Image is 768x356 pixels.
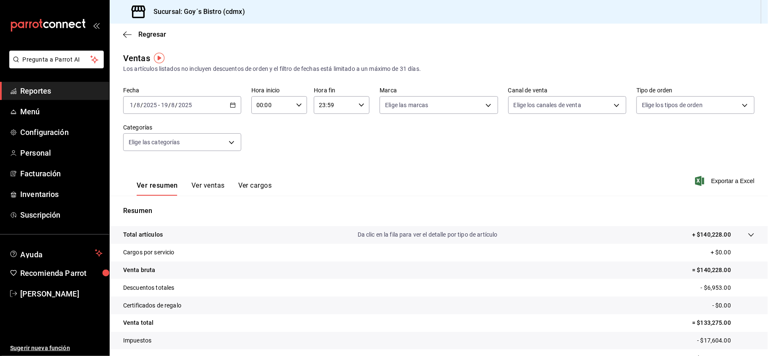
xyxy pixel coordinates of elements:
p: Venta bruta [123,266,155,275]
span: Configuración [20,127,102,138]
div: Los artículos listados no incluyen descuentos de orden y el filtro de fechas está limitado a un m... [123,65,755,73]
p: Resumen [123,206,755,216]
span: Facturación [20,168,102,179]
span: Inventarios [20,189,102,200]
p: = $133,275.00 [692,318,755,327]
label: Tipo de orden [636,88,755,94]
span: Ayuda [20,248,92,258]
button: open_drawer_menu [93,22,100,29]
span: Personal [20,147,102,159]
input: -- [161,102,168,108]
span: / [134,102,136,108]
button: Ver ventas [191,181,225,196]
label: Canal de venta [508,88,626,94]
p: Da clic en la fila para ver el detalle por tipo de artículo [358,230,498,239]
label: Marca [380,88,498,94]
span: Suscripción [20,209,102,221]
button: Ver resumen [137,181,178,196]
span: Regresar [138,30,166,38]
span: / [175,102,178,108]
span: / [140,102,143,108]
span: Pregunta a Parrot AI [23,55,91,64]
span: Recomienda Parrot [20,267,102,279]
p: + $0.00 [711,248,755,257]
span: Elige las marcas [385,101,428,109]
button: Pregunta a Parrot AI [9,51,104,68]
p: Cargos por servicio [123,248,175,257]
input: -- [129,102,134,108]
input: ---- [178,102,192,108]
div: navigation tabs [137,181,272,196]
p: Venta total [123,318,154,327]
span: Menú [20,106,102,117]
p: Certificados de regalo [123,301,181,310]
input: -- [171,102,175,108]
span: - [158,102,160,108]
label: Categorías [123,125,241,131]
span: [PERSON_NAME] [20,288,102,299]
p: = $140,228.00 [692,266,755,275]
span: / [168,102,171,108]
p: Total artículos [123,230,163,239]
button: Ver cargos [238,181,272,196]
p: Impuestos [123,336,151,345]
h3: Sucursal: Goy´s Bistro (cdmx) [147,7,245,17]
p: Descuentos totales [123,283,174,292]
span: Elige los canales de venta [514,101,581,109]
button: Regresar [123,30,166,38]
label: Fecha [123,88,241,94]
span: Elige las categorías [129,138,180,146]
input: -- [136,102,140,108]
img: Tooltip marker [154,53,164,63]
p: - $6,953.00 [701,283,755,292]
button: Exportar a Excel [697,176,755,186]
span: Reportes [20,85,102,97]
a: Pregunta a Parrot AI [6,61,104,70]
label: Hora fin [314,88,369,94]
p: + $140,228.00 [692,230,731,239]
input: ---- [143,102,157,108]
label: Hora inicio [251,88,307,94]
div: Ventas [123,52,150,65]
p: - $17,604.00 [697,336,755,345]
span: Sugerir nueva función [10,344,102,353]
span: Elige los tipos de orden [642,101,703,109]
p: - $0.00 [712,301,755,310]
